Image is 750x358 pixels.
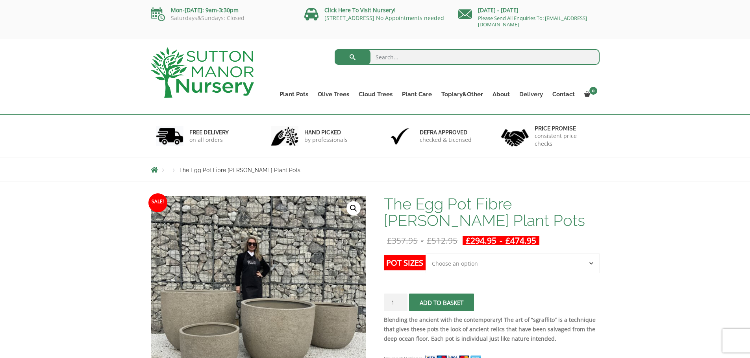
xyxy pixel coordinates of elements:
h6: FREE DELIVERY [189,129,229,136]
a: Plant Care [397,89,437,100]
del: - [384,236,461,245]
bdi: 512.95 [427,235,457,246]
span: The Egg Pot Fibre [PERSON_NAME] Plant Pots [179,167,300,173]
span: £ [387,235,392,246]
a: Please Send All Enquiries To: [EMAIL_ADDRESS][DOMAIN_NAME] [478,15,587,28]
label: Pot Sizes [384,255,426,270]
bdi: 294.95 [466,235,496,246]
a: Plant Pots [275,89,313,100]
img: 1.jpg [156,126,183,146]
a: Cloud Trees [354,89,397,100]
span: £ [506,235,510,246]
p: by professionals [304,136,348,144]
nav: Breadcrumbs [151,167,600,173]
img: 3.jpg [386,126,414,146]
p: consistent price checks [535,132,594,148]
button: Add to basket [409,294,474,311]
span: £ [427,235,431,246]
a: 0 [580,89,600,100]
p: Mon-[DATE]: 9am-3:30pm [151,6,293,15]
input: Product quantity [384,294,407,311]
a: Contact [548,89,580,100]
img: 2.jpg [271,126,298,146]
strong: Blending the ancient with the contemporary! The art of “sgraffito” is a technique that gives thes... [384,316,596,342]
h1: The Egg Pot Fibre [PERSON_NAME] Plant Pots [384,196,599,229]
h6: Price promise [535,125,594,132]
span: £ [466,235,470,246]
span: 0 [589,87,597,95]
h6: Defra approved [420,129,472,136]
p: [DATE] - [DATE] [458,6,600,15]
a: Olive Trees [313,89,354,100]
a: Click Here To Visit Nursery! [324,6,396,14]
input: Search... [335,49,600,65]
h6: hand picked [304,129,348,136]
bdi: 474.95 [506,235,536,246]
bdi: 357.95 [387,235,418,246]
a: About [488,89,515,100]
ins: - [463,236,539,245]
a: [STREET_ADDRESS] No Appointments needed [324,14,444,22]
img: logo [151,47,254,98]
a: Delivery [515,89,548,100]
a: Topiary&Other [437,89,488,100]
a: View full-screen image gallery [346,201,361,215]
p: on all orders [189,136,229,144]
span: Sale! [148,193,167,212]
img: 4.jpg [501,124,529,148]
p: checked & Licensed [420,136,472,144]
p: Saturdays&Sundays: Closed [151,15,293,21]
